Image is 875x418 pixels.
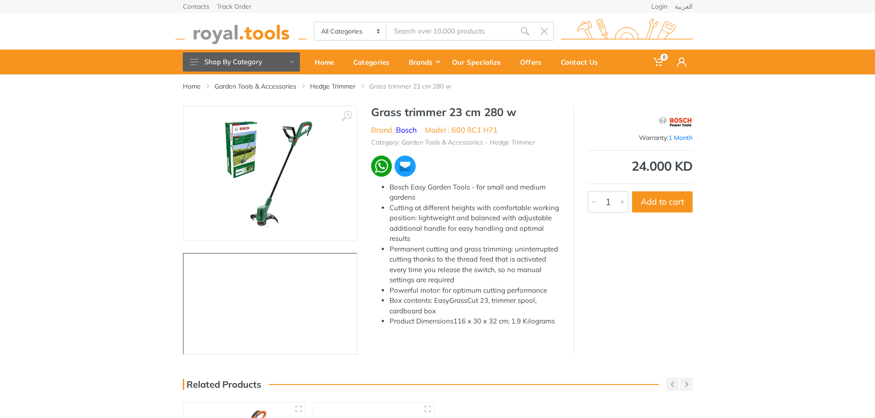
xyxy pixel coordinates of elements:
img: ma.webp [394,155,417,178]
li: Grass trimmer 23 cm 280 w [369,82,465,91]
a: Garden Tools & Accessories [215,82,296,91]
a: Offers [514,50,554,74]
nav: breadcrumb [183,82,693,91]
div: Home [308,52,347,72]
button: Add to cart [632,191,693,212]
div: Our Specialize [446,52,514,72]
a: Home [308,50,347,74]
img: royal.tools Logo [561,19,693,44]
li: Powerful motor: for optimum cutting performance [390,285,559,296]
div: Brands [402,52,446,72]
select: Category [315,22,387,40]
a: Hedge Trimmer [310,82,356,91]
h3: Related Products [183,379,261,390]
li: Model : 600 8C1 H71 [425,124,498,135]
a: العربية [675,3,693,10]
img: royal.tools Logo [175,19,307,44]
div: Categories [347,52,402,72]
h1: Grass trimmer 23 cm 280 w [371,106,559,119]
li: Cutting at different heights with comfortable working position: lightweight and balanced with adj... [390,203,559,244]
span: 0 [660,54,668,61]
li: Product Dimensions‎116 x 30 x 32 cm; 1.9 Kilograms [390,316,559,327]
div: 24.000 KD [588,160,693,173]
img: Royal Tools - Grass trimmer 23 cm 280 w [215,116,325,231]
a: Contact Us [554,50,611,74]
span: 1 Month [668,134,693,142]
a: Categories [347,50,402,74]
a: Our Specialize [446,50,514,74]
li: Brand : [371,124,417,135]
li: Box contents: EasyGrassCut 23, trimmer spool, cardboard box [390,295,559,316]
li: Bosch Easy Garden Tools - for small and medium gardens [390,182,559,203]
img: Bosch [658,110,693,133]
input: Site search [386,22,515,41]
li: Permanent cutting and grass trimming: uninterrupted cutting thanks to the thread feed that is act... [390,244,559,285]
a: Bosch [396,125,417,134]
a: 0 [647,50,671,74]
a: Track Order [217,3,251,10]
img: wa.webp [371,156,392,177]
a: Login [651,3,667,10]
div: Offers [514,52,554,72]
button: Shop By Category [183,52,300,72]
a: Home [183,82,201,91]
a: Contacts [183,3,209,10]
div: Contact Us [554,52,611,72]
div: Warranty: [588,133,693,143]
li: Category: Garden Tools & Accessories - Hedge Trimmer [371,138,535,147]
